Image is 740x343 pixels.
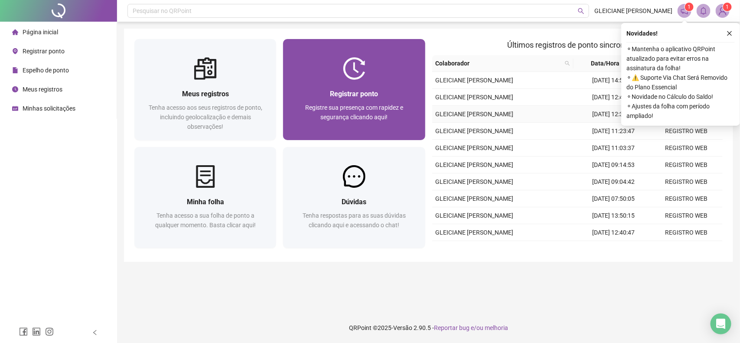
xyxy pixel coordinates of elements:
[436,161,514,168] span: GLEICIANE [PERSON_NAME]
[577,140,650,157] td: [DATE] 11:03:37
[12,67,18,73] span: file
[650,123,723,140] td: REGISTRO WEB
[436,77,514,84] span: GLEICIANE [PERSON_NAME]
[594,6,672,16] span: GLEICIANE [PERSON_NAME]
[436,229,514,236] span: GLEICIANE [PERSON_NAME]
[650,140,723,157] td: REGISTRO WEB
[303,212,406,229] span: Tenha respostas para as suas dúvidas clicando aqui e acessando o chat!
[577,89,650,106] td: [DATE] 12:44:19
[45,327,54,336] span: instagram
[577,241,650,258] td: [DATE] 12:30:53
[155,212,256,229] span: Tenha acesso a sua folha de ponto a qualquer momento. Basta clicar aqui!
[577,173,650,190] td: [DATE] 09:04:42
[626,101,735,121] span: ⚬ Ajustes da folha com período ampliado!
[577,157,650,173] td: [DATE] 09:14:53
[12,86,18,92] span: clock-circle
[32,327,41,336] span: linkedin
[650,190,723,207] td: REGISTRO WEB
[92,330,98,336] span: left
[182,90,229,98] span: Meus registros
[626,44,735,73] span: ⚬ Mantenha o aplicativo QRPoint atualizado para evitar erros na assinatura da folha!
[650,173,723,190] td: REGISTRO WEB
[650,224,723,241] td: REGISTRO WEB
[563,57,572,70] span: search
[23,86,62,93] span: Meus registros
[574,55,644,72] th: Data/Hora
[727,30,733,36] span: close
[117,313,740,343] footer: QRPoint © 2025 - 2.90.5 -
[507,40,647,49] span: Últimos registros de ponto sincronizados
[436,212,514,219] span: GLEICIANE [PERSON_NAME]
[283,39,425,140] a: Registrar pontoRegistre sua presença com rapidez e segurança clicando aqui!
[134,39,276,140] a: Meus registrosTenha acesso aos seus registros de ponto, incluindo geolocalização e demais observa...
[436,94,514,101] span: GLEICIANE [PERSON_NAME]
[577,72,650,89] td: [DATE] 14:58:13
[688,4,691,10] span: 1
[577,224,650,241] td: [DATE] 12:40:47
[436,111,514,118] span: GLEICIANE [PERSON_NAME]
[577,59,634,68] span: Data/Hora
[393,324,412,331] span: Versão
[342,198,366,206] span: Dúvidas
[434,324,508,331] span: Reportar bug e/ou melhoria
[305,104,403,121] span: Registre sua presença com rapidez e segurança clicando aqui!
[650,207,723,224] td: REGISTRO WEB
[577,207,650,224] td: [DATE] 13:50:15
[436,195,514,202] span: GLEICIANE [PERSON_NAME]
[330,90,378,98] span: Registrar ponto
[577,123,650,140] td: [DATE] 11:23:47
[23,48,65,55] span: Registrar ponto
[700,7,707,15] span: bell
[187,198,224,206] span: Minha folha
[134,147,276,248] a: Minha folhaTenha acesso a sua folha de ponto a qualquer momento. Basta clicar aqui!
[436,127,514,134] span: GLEICIANE [PERSON_NAME]
[681,7,688,15] span: notification
[12,105,18,111] span: schedule
[726,4,729,10] span: 1
[685,3,694,11] sup: 1
[23,67,69,74] span: Espelho de ponto
[626,29,658,38] span: Novidades !
[12,48,18,54] span: environment
[650,157,723,173] td: REGISTRO WEB
[626,73,735,92] span: ⚬ ⚠️ Suporte Via Chat Será Removido do Plano Essencial
[650,241,723,258] td: REGISTRO WEB
[23,29,58,36] span: Página inicial
[577,106,650,123] td: [DATE] 12:34:05
[723,3,732,11] sup: Atualize o seu contato no menu Meus Dados
[578,8,584,14] span: search
[149,104,262,130] span: Tenha acesso aos seus registros de ponto, incluindo geolocalização e demais observações!
[23,105,75,112] span: Minhas solicitações
[436,178,514,185] span: GLEICIANE [PERSON_NAME]
[436,59,561,68] span: Colaborador
[436,144,514,151] span: GLEICIANE [PERSON_NAME]
[716,4,729,17] img: 79031
[626,92,735,101] span: ⚬ Novidade no Cálculo do Saldo!
[283,147,425,248] a: DúvidasTenha respostas para as suas dúvidas clicando aqui e acessando o chat!
[577,190,650,207] td: [DATE] 07:50:05
[711,314,731,334] div: Open Intercom Messenger
[19,327,28,336] span: facebook
[12,29,18,35] span: home
[565,61,570,66] span: search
